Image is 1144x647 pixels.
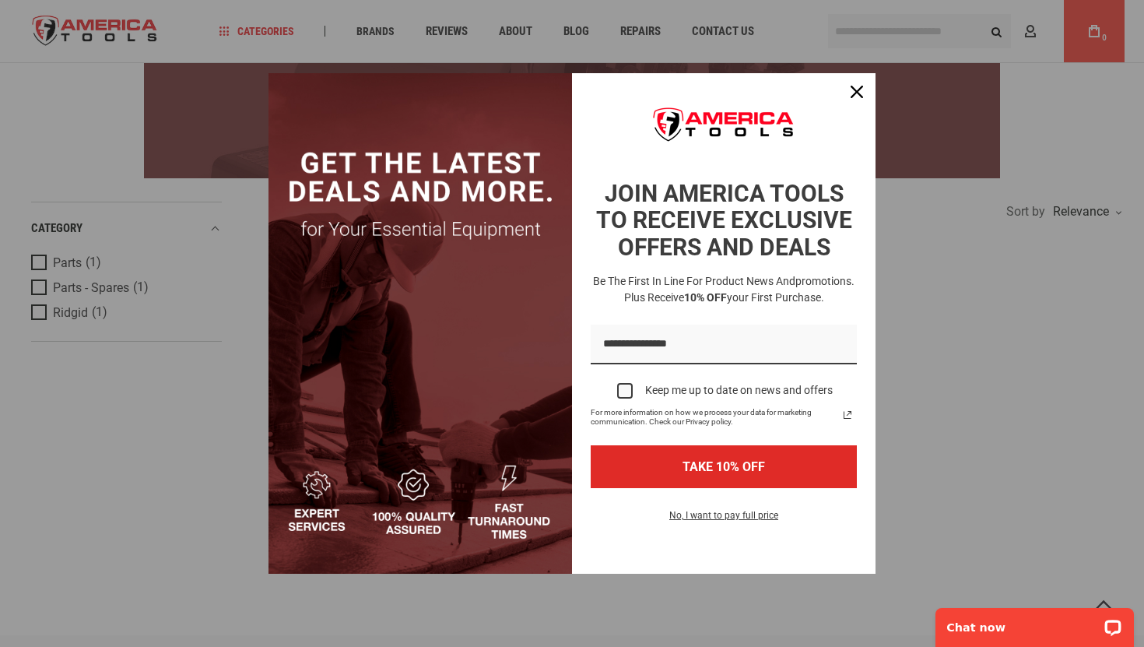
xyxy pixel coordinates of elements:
strong: JOIN AMERICA TOOLS TO RECEIVE EXCLUSIVE OFFERS AND DEALS [596,180,852,261]
a: Read our Privacy Policy [838,406,857,424]
svg: link icon [838,406,857,424]
span: For more information on how we process your data for marketing communication. Check our Privacy p... [591,408,838,427]
div: Keep me up to date on news and offers [645,384,833,397]
iframe: LiveChat chat widget [925,598,1144,647]
h3: Be the first in line for product news and [588,273,860,306]
input: Email field [591,325,857,364]
svg: close icon [851,86,863,98]
button: Close [838,73,876,111]
button: No, I want to pay full price [657,507,791,533]
button: TAKE 10% OFF [591,445,857,488]
strong: 10% OFF [684,291,727,304]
